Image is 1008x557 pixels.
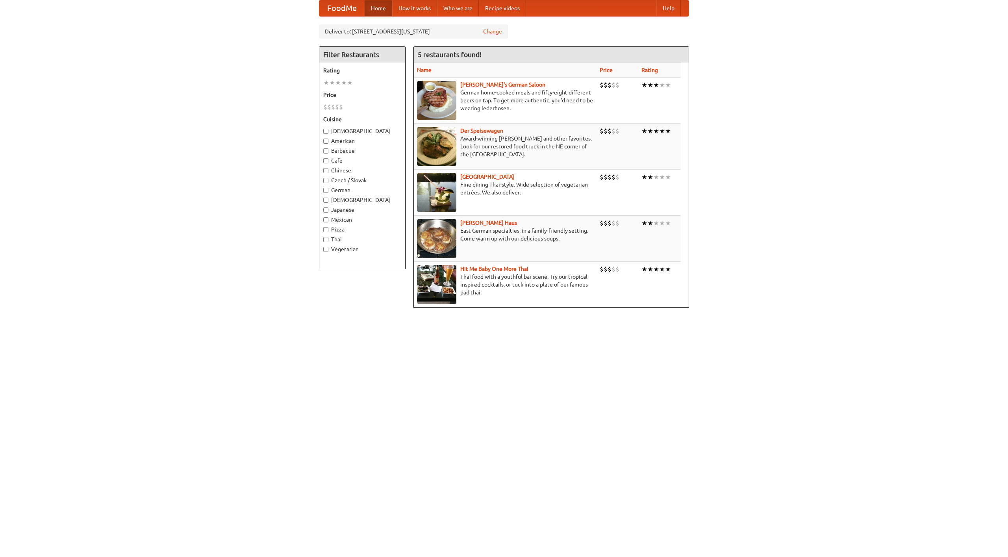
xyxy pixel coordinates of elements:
li: $ [615,219,619,228]
li: ★ [653,265,659,274]
input: [DEMOGRAPHIC_DATA] [323,198,328,203]
label: Japanese [323,206,401,214]
label: Thai [323,235,401,243]
li: $ [600,81,604,89]
li: ★ [647,173,653,181]
ng-pluralize: 5 restaurants found! [418,51,482,58]
li: $ [604,265,608,274]
li: ★ [659,127,665,135]
li: $ [615,127,619,135]
li: ★ [641,219,647,228]
li: ★ [653,81,659,89]
h5: Rating [323,67,401,74]
li: $ [604,173,608,181]
li: $ [335,103,339,111]
h5: Cuisine [323,115,401,123]
li: $ [615,173,619,181]
img: satay.jpg [417,173,456,212]
li: ★ [665,81,671,89]
li: ★ [647,265,653,274]
li: ★ [659,81,665,89]
li: $ [331,103,335,111]
li: ★ [347,78,353,87]
li: ★ [329,78,335,87]
h5: Price [323,91,401,99]
li: ★ [641,265,647,274]
li: $ [600,127,604,135]
a: Recipe videos [479,0,526,16]
li: ★ [653,173,659,181]
input: American [323,139,328,144]
a: Name [417,67,432,73]
a: How it works [392,0,437,16]
li: $ [611,219,615,228]
input: Mexican [323,217,328,222]
label: Chinese [323,167,401,174]
li: $ [608,173,611,181]
input: Vegetarian [323,247,328,252]
li: $ [608,265,611,274]
label: Czech / Slovak [323,176,401,184]
p: Thai food with a youthful bar scene. Try our tropical inspired cocktails, or tuck into a plate of... [417,273,593,296]
li: $ [604,81,608,89]
li: ★ [647,81,653,89]
li: ★ [323,78,329,87]
li: ★ [659,219,665,228]
li: $ [611,173,615,181]
a: Der Speisewagen [460,128,503,134]
p: German home-cooked meals and fifty-eight different beers on tap. To get more authentic, you'd nee... [417,89,593,112]
li: $ [600,219,604,228]
p: East German specialties, in a family-friendly setting. Come warm up with our delicious soups. [417,227,593,242]
input: Czech / Slovak [323,178,328,183]
li: $ [611,81,615,89]
label: [DEMOGRAPHIC_DATA] [323,196,401,204]
label: American [323,137,401,145]
li: ★ [665,219,671,228]
div: Deliver to: [STREET_ADDRESS][US_STATE] [319,24,508,39]
img: esthers.jpg [417,81,456,120]
li: $ [323,103,327,111]
label: German [323,186,401,194]
li: $ [608,219,611,228]
a: Help [656,0,681,16]
li: ★ [647,219,653,228]
li: ★ [641,173,647,181]
li: ★ [659,173,665,181]
a: [GEOGRAPHIC_DATA] [460,174,514,180]
input: Chinese [323,168,328,173]
li: $ [600,173,604,181]
input: Barbecue [323,148,328,154]
label: Vegetarian [323,245,401,253]
li: ★ [665,265,671,274]
h4: Filter Restaurants [319,47,405,63]
li: $ [604,219,608,228]
a: Home [365,0,392,16]
a: Rating [641,67,658,73]
a: Hit Me Baby One More Thai [460,266,528,272]
li: $ [608,81,611,89]
input: [DEMOGRAPHIC_DATA] [323,129,328,134]
input: Cafe [323,158,328,163]
label: Pizza [323,226,401,233]
a: [PERSON_NAME] Haus [460,220,517,226]
li: ★ [653,127,659,135]
li: ★ [665,173,671,181]
label: Barbecue [323,147,401,155]
li: $ [604,127,608,135]
li: $ [615,265,619,274]
img: babythai.jpg [417,265,456,304]
a: [PERSON_NAME]'s German Saloon [460,81,545,88]
li: ★ [641,81,647,89]
img: speisewagen.jpg [417,127,456,166]
li: $ [600,265,604,274]
label: Mexican [323,216,401,224]
a: Who we are [437,0,479,16]
img: kohlhaus.jpg [417,219,456,258]
p: Fine dining Thai-style. Wide selection of vegetarian entrées. We also deliver. [417,181,593,196]
label: [DEMOGRAPHIC_DATA] [323,127,401,135]
li: ★ [335,78,341,87]
li: $ [327,103,331,111]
